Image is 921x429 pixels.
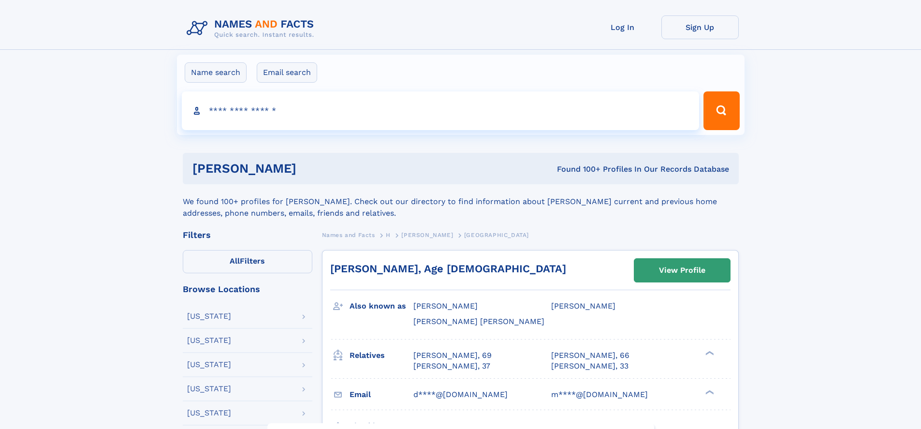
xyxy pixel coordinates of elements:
[413,317,544,326] span: [PERSON_NAME] [PERSON_NAME]
[183,184,739,219] div: We found 100+ profiles for [PERSON_NAME]. Check out our directory to find information about [PERS...
[661,15,739,39] a: Sign Up
[183,285,312,294] div: Browse Locations
[350,347,413,364] h3: Relatives
[703,389,715,395] div: ❯
[551,361,629,371] a: [PERSON_NAME], 33
[187,337,231,344] div: [US_STATE]
[187,312,231,320] div: [US_STATE]
[551,350,629,361] a: [PERSON_NAME], 66
[350,298,413,314] h3: Also known as
[330,263,566,275] a: [PERSON_NAME], Age [DEMOGRAPHIC_DATA]
[659,259,705,281] div: View Profile
[183,15,322,42] img: Logo Names and Facts
[464,232,529,238] span: [GEOGRAPHIC_DATA]
[192,163,427,175] h1: [PERSON_NAME]
[322,229,375,241] a: Names and Facts
[634,259,730,282] a: View Profile
[183,250,312,273] label: Filters
[187,385,231,393] div: [US_STATE]
[584,15,661,39] a: Log In
[183,231,312,239] div: Filters
[413,361,490,371] a: [PERSON_NAME], 37
[187,409,231,417] div: [US_STATE]
[350,386,413,403] h3: Email
[426,164,729,175] div: Found 100+ Profiles In Our Records Database
[703,350,715,356] div: ❯
[185,62,247,83] label: Name search
[182,91,700,130] input: search input
[413,301,478,311] span: [PERSON_NAME]
[257,62,317,83] label: Email search
[703,91,739,130] button: Search Button
[401,232,453,238] span: [PERSON_NAME]
[230,256,240,266] span: All
[551,301,615,311] span: [PERSON_NAME]
[386,232,391,238] span: H
[401,229,453,241] a: [PERSON_NAME]
[187,361,231,369] div: [US_STATE]
[386,229,391,241] a: H
[413,350,492,361] a: [PERSON_NAME], 69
